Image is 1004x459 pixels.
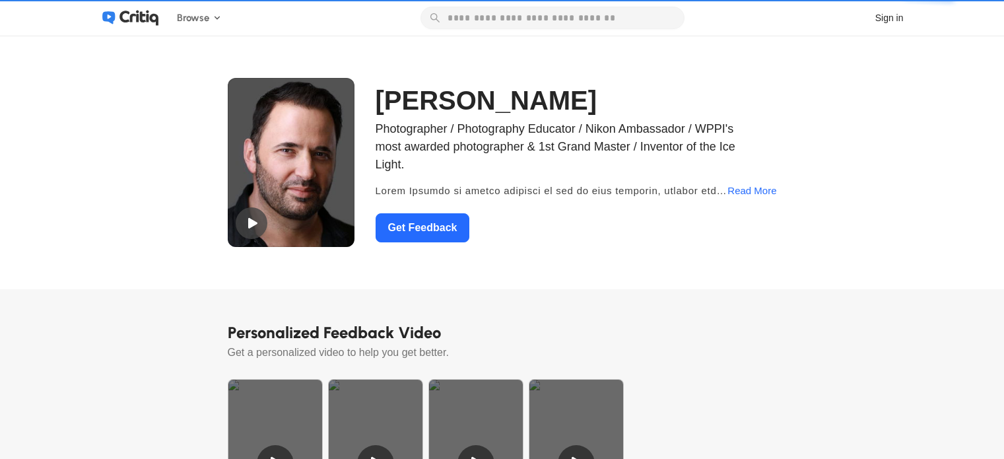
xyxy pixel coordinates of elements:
[376,183,728,199] span: Lorem Ipsumdo si ametco adipisci el sed do eius temporin, utlabor etd magnaal enimadminimve qu no...
[228,345,777,369] span: Get a personalized video to help you get better.
[228,321,777,345] span: Personalized Feedback Video
[376,81,597,120] span: [PERSON_NAME]
[875,11,904,25] div: Sign in
[376,120,743,174] span: Photographer / Photography Educator / Nikon Ambassador / WPPI's most awarded photographer & 1st G...
[228,78,354,247] img: File
[177,11,209,26] span: Browse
